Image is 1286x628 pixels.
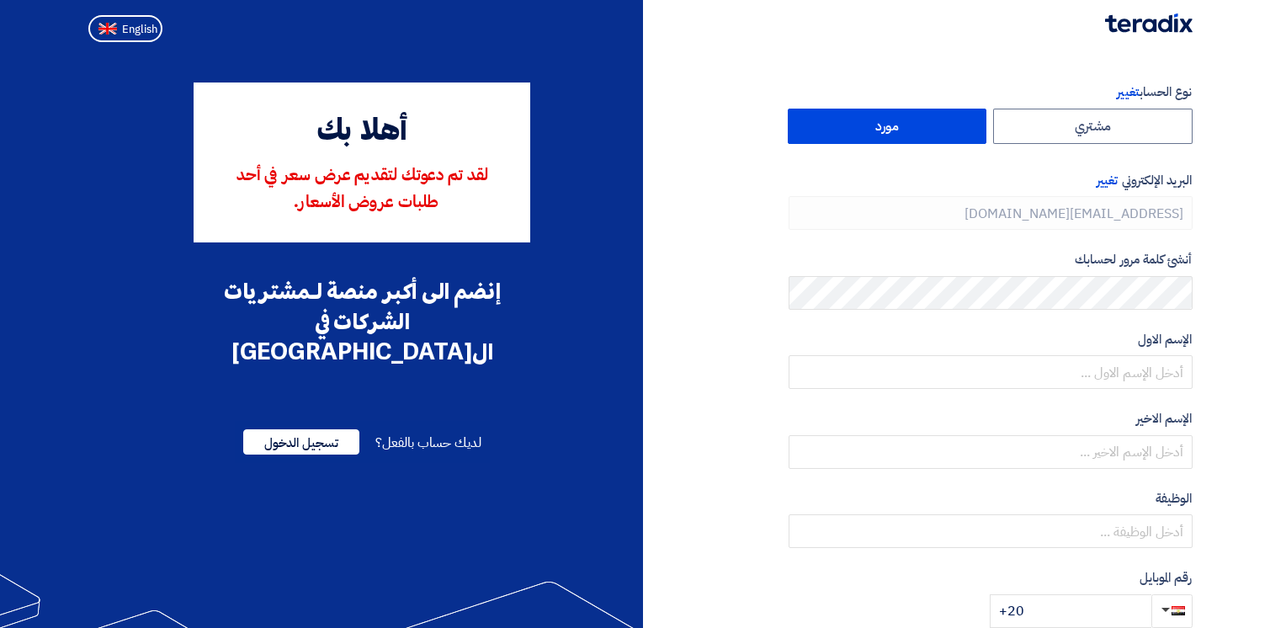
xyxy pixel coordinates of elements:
label: البريد الإلكتروني [789,171,1193,190]
label: رقم الموبايل [789,568,1193,588]
label: مشتري [993,109,1193,144]
input: أدخل الإسم الاول ... [789,355,1193,389]
span: لقد تم دعوتك لتقديم عرض سعر في أحد طلبات عروض الأسعار. [236,168,488,211]
span: لديك حساب بالفعل؟ [375,433,481,453]
img: Teradix logo [1105,13,1193,33]
input: أدخل الوظيفة ... [789,514,1193,548]
label: الإسم الاول [789,330,1193,349]
button: English [88,15,162,42]
label: نوع الحساب [789,82,1193,102]
span: تغيير [1097,171,1118,189]
label: الإسم الاخير [789,409,1193,428]
div: أهلا بك [217,109,507,155]
img: en-US.png [98,23,117,35]
span: تسجيل الدخول [243,429,359,455]
label: أنشئ كلمة مرور لحسابك [789,250,1193,269]
label: الوظيفة [789,489,1193,508]
span: English [122,24,157,35]
input: أدخل الإسم الاخير ... [789,435,1193,469]
a: تسجيل الدخول [243,433,359,453]
label: مورد [788,109,987,144]
input: أدخل رقم الموبايل ... [990,594,1151,628]
div: إنضم الى أكبر منصة لـمشتريات الشركات في ال[GEOGRAPHIC_DATA] [194,276,530,367]
span: تغيير [1117,82,1139,101]
input: أدخل بريد العمل الإلكتروني الخاص بك ... [789,196,1193,230]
